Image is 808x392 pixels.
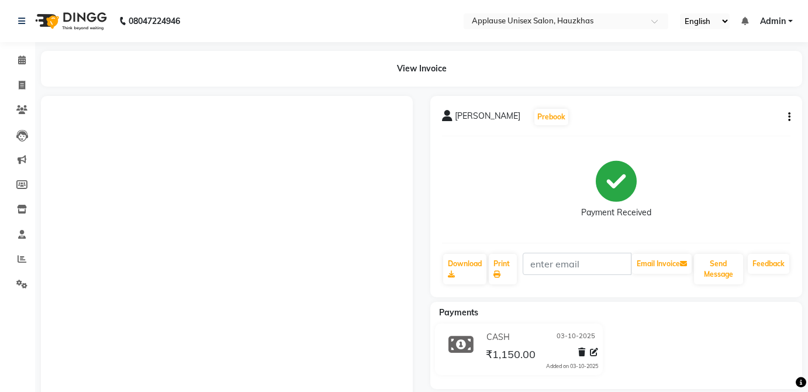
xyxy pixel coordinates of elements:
span: Admin [760,15,786,27]
div: Added on 03-10-2025 [546,362,598,370]
a: Download [443,254,486,284]
button: Send Message [694,254,743,284]
img: logo [30,5,110,37]
button: Prebook [534,109,568,125]
a: Print [489,254,517,284]
span: 03-10-2025 [557,331,595,343]
div: View Invoice [41,51,802,87]
a: Feedback [748,254,789,274]
span: [PERSON_NAME] [455,110,520,126]
span: Payments [439,307,478,318]
span: CASH [486,331,510,343]
b: 08047224946 [129,5,180,37]
button: Email Invoice [632,254,692,274]
div: Payment Received [581,207,651,219]
span: ₹1,150.00 [486,348,536,364]
input: enter email [523,253,631,275]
